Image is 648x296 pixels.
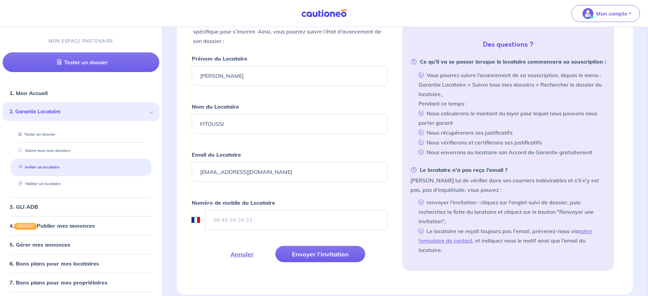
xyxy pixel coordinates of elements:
[3,103,159,121] div: 2. Garantie Locataire
[192,151,241,158] strong: Email du Locataire
[192,199,275,206] strong: Numéro de mobile du Locataire
[193,17,386,46] p: En complétant ce formulaire, le locataire recevra un email avec un lien spécifique pour s’inscrir...
[11,162,151,173] div: Inviter un locataire
[9,222,95,229] a: 4.GRATUITPublier mes annonces
[416,128,606,137] li: Nous récupérerons ses justificatifs
[416,137,606,147] li: Nous vérifierons et certifierons ses justificatifs
[9,108,147,116] span: 2. Garantie Locataire
[16,181,61,186] a: Valider un locataire
[11,145,151,156] div: Suivre tous mes dossiers
[410,165,508,175] strong: Le locataire n’a pas reçu l’email ?
[416,147,606,157] li: Nous enverrons au locataire son Accord de Garantie gratuitement
[192,162,387,182] input: Ex : john.doe@gmail.com
[3,200,159,213] div: 3. GLI ADB
[416,197,606,226] li: renvoyer l'invitation : cliquez sur l'onglet suivi de dossier, puis recherchez la fiche du locata...
[3,52,159,72] a: Tester un dossier
[205,210,387,230] input: 06 45 54 34 33
[16,165,59,169] a: Inviter un locataire
[416,70,606,108] li: Vous pourrez suivre l’avancement de sa souscription, depuis le menu : Garantie Locataire > Suivre...
[49,38,114,44] p: MON ESPACE PARTENAIRE
[9,260,99,267] a: 6. Bons plans pour mes locataires
[192,66,387,86] input: Ex : John
[9,279,107,286] a: 7. Bons plans pour mes propriétaires
[275,246,365,262] button: Envoyer l’invitation
[192,55,247,62] strong: Prénom du Locataire
[192,103,239,110] strong: Nom du Locataire
[299,9,349,18] img: Cautioneo
[11,178,151,189] div: Valider un locataire
[9,203,38,210] a: 3. GLI ADB
[16,132,56,136] a: Tester un dossier
[410,165,606,255] li: [PERSON_NAME] lui de vérifier dans ses courriers indésirables et s'il n’y est pas, pas d’inquiétu...
[405,41,612,49] h5: Des questions ?
[3,257,159,270] div: 6. Bons plans pour mes locataires
[416,226,606,255] li: Le locataire ne reçoit toujours pas l'email, prévenez-nous via , et indiquez nous le motif ainsi ...
[11,129,151,140] div: Tester un dossier
[3,238,159,251] div: 5. Gérer mes annonces
[410,57,606,66] strong: Ce qu’il va se passer lorsque le locataire commencera sa souscription :
[9,241,70,248] a: 5. Gérer mes annonces
[416,108,606,128] li: Nous calculerons le montant du loyer pour lequel nous pouvons nous porter garant
[571,5,640,22] button: illu_account_valid_menu.svgMon compte
[16,148,71,153] a: Suivre tous mes dossiers
[596,9,627,18] p: Mon compte
[3,276,159,289] div: 7. Bons plans pour mes propriétaires
[583,8,593,19] img: illu_account_valid_menu.svg
[3,86,159,100] div: 1. Mon Accueil
[3,219,159,232] div: 4.GRATUITPublier mes annonces
[9,90,48,96] a: 1. Mon Accueil
[192,114,387,134] input: Ex : Durand
[214,246,270,262] button: Annuler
